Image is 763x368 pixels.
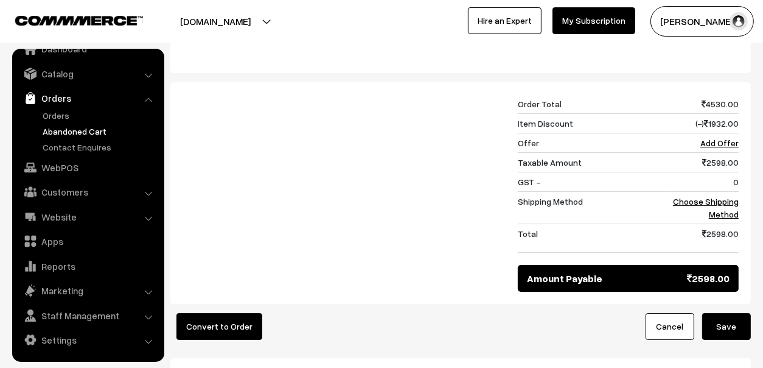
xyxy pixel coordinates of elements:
[668,152,739,172] td: 2598.00
[40,125,160,138] a: Abandoned Cart
[15,181,160,203] a: Customers
[650,6,754,37] button: [PERSON_NAME]…
[518,94,668,114] td: Order Total
[15,38,160,60] a: Dashboard
[518,224,668,252] td: Total
[15,63,160,85] a: Catalog
[527,271,603,286] span: Amount Payable
[176,313,262,340] button: Convert to Order
[15,255,160,277] a: Reports
[518,152,668,172] td: Taxable Amount
[15,157,160,179] a: WebPOS
[518,113,668,133] td: Item Discount
[15,280,160,302] a: Marketing
[702,313,751,340] button: Save
[730,12,748,30] img: user
[15,329,160,351] a: Settings
[673,196,739,219] a: Choose Shipping Method
[646,313,694,340] a: Cancel
[687,271,730,286] span: 2598.00
[668,113,739,133] td: (-) 1932.00
[518,172,668,191] td: GST -
[15,87,160,109] a: Orders
[15,206,160,228] a: Website
[15,16,143,25] img: COMMMERCE
[15,12,122,27] a: COMMMERCE
[15,305,160,327] a: Staff Management
[668,94,739,114] td: 4530.00
[518,133,668,152] td: Offer
[668,172,739,191] td: 0
[518,191,668,224] td: Shipping Method
[552,7,635,34] a: My Subscription
[15,230,160,252] a: Apps
[138,6,293,37] button: [DOMAIN_NAME]
[700,138,739,148] a: Add Offer
[40,109,160,122] a: Orders
[40,141,160,154] a: Contact Enquires
[468,7,542,34] a: Hire an Expert
[668,224,739,252] td: 2598.00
